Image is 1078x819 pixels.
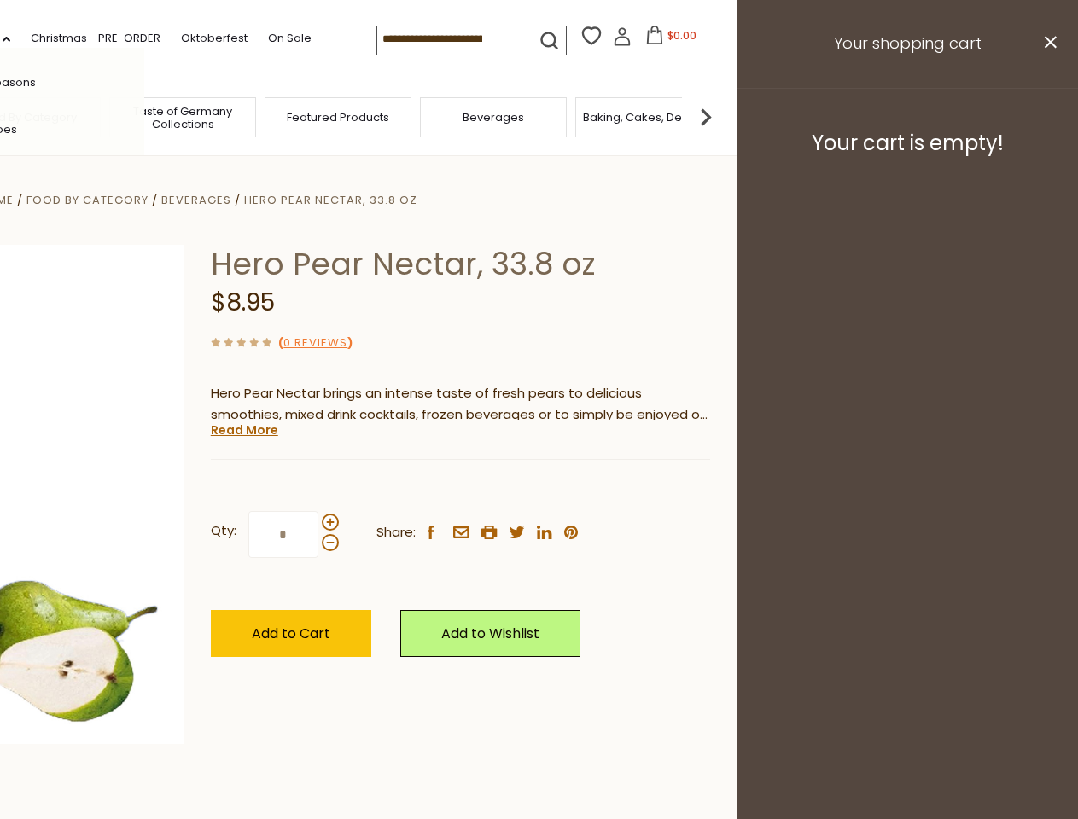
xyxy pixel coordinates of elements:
[283,334,347,352] a: 0 Reviews
[583,111,715,124] a: Baking, Cakes, Desserts
[376,522,416,543] span: Share:
[211,383,710,426] p: Hero Pear Nectar brings an intense taste of fresh pears to delicious smoothies, mixed drink cockt...
[161,192,231,208] a: Beverages
[114,105,251,131] a: Taste of Germany Collections
[248,511,318,558] input: Qty:
[689,100,723,134] img: next arrow
[211,245,710,283] h1: Hero Pear Nectar, 33.8 oz
[400,610,580,657] a: Add to Wishlist
[463,111,524,124] a: Beverages
[26,192,149,208] a: Food By Category
[31,29,160,48] a: Christmas - PRE-ORDER
[758,131,1057,156] h3: Your cart is empty!
[211,286,275,319] span: $8.95
[211,610,371,657] button: Add to Cart
[211,520,236,542] strong: Qty:
[635,26,708,51] button: $0.00
[252,624,330,643] span: Add to Cart
[278,334,353,351] span: ( )
[181,29,248,48] a: Oktoberfest
[211,421,278,439] a: Read More
[287,111,389,124] a: Featured Products
[667,28,696,43] span: $0.00
[268,29,312,48] a: On Sale
[244,192,417,208] a: Hero Pear Nectar, 33.8 oz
